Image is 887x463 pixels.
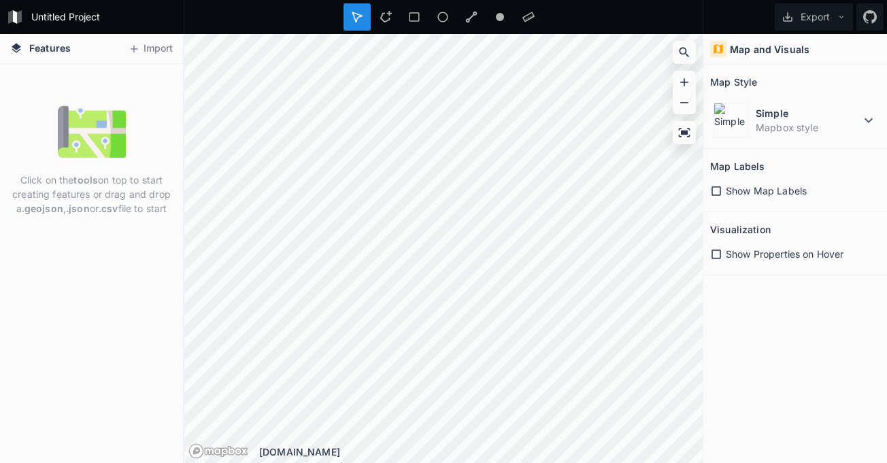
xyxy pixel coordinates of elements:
h4: Map and Visuals [730,42,809,56]
h2: Map Labels [710,156,765,177]
strong: .json [66,203,90,214]
h2: Map Style [710,71,757,92]
strong: .geojson [22,203,63,214]
strong: tools [73,174,98,186]
span: Show Properties on Hover [726,247,843,261]
a: Mapbox logo [188,443,248,459]
span: Features [29,41,71,55]
img: empty [58,98,126,166]
dd: Mapbox style [756,120,860,135]
span: Show Map Labels [726,184,807,198]
img: Simple [714,103,749,138]
button: Import [121,38,180,60]
h2: Visualization [710,219,771,240]
dt: Simple [756,106,860,120]
p: Click on the on top to start creating features or drag and drop a , or file to start [10,173,173,216]
div: [DOMAIN_NAME] [259,445,703,459]
button: Export [775,3,853,31]
strong: .csv [99,203,118,214]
